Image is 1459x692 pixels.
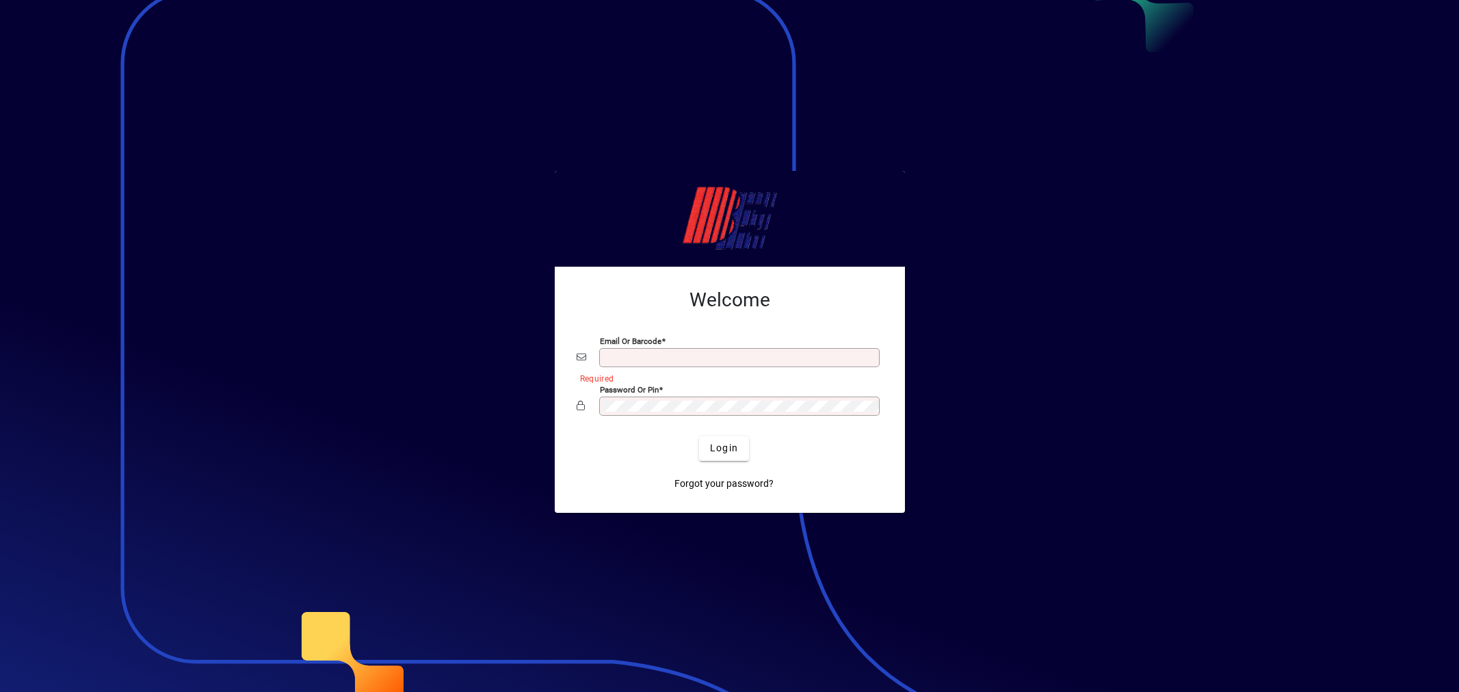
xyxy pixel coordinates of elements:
span: Login [710,441,738,455]
mat-label: Password or Pin [600,384,659,394]
h2: Welcome [577,289,883,312]
mat-label: Email or Barcode [600,336,661,345]
mat-error: Required [580,371,872,385]
button: Login [699,436,749,461]
span: Forgot your password? [674,477,774,491]
a: Forgot your password? [669,472,779,496]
